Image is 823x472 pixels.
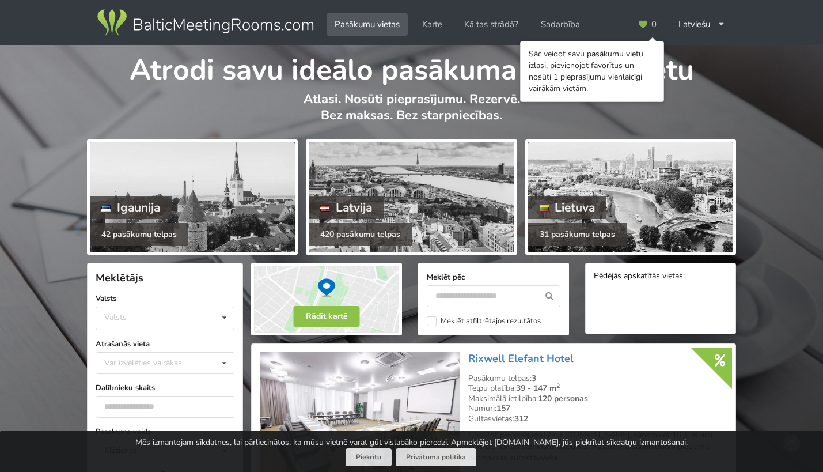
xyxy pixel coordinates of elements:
span: 0 [651,20,657,29]
a: Lietuva 31 pasākumu telpas [525,139,736,255]
label: Dalībnieku skaits [96,382,234,394]
a: Pasākumu vietas [327,13,408,36]
div: Lietuva [528,196,607,219]
strong: 120 personas [538,393,588,404]
label: Meklēt pēc [427,271,560,283]
span: Meklētājs [96,271,143,285]
sup: 2 [556,382,560,390]
strong: 3 [532,373,536,384]
p: Atlasi. Nosūti pieprasījumu. Rezervē. Bez maksas. Bez starpniecības. [87,91,736,135]
button: Piekrītu [346,448,392,466]
div: Gultasvietas: [468,414,727,424]
h1: Atrodi savu ideālo pasākuma norises vietu [87,45,736,89]
div: Igaunija [90,196,172,219]
div: Var izvēlēties vairākas [101,356,208,369]
div: Numuri: [468,403,727,414]
strong: 157 [496,403,510,414]
button: Rādīt kartē [294,306,360,327]
div: Telpu platība: [468,383,727,394]
div: Latviešu [670,13,733,36]
div: 42 pasākumu telpas [90,223,188,246]
div: Valsts [104,312,127,322]
a: Sadarbība [533,13,588,36]
strong: 39 - 147 m [516,383,560,394]
a: Kā tas strādā? [456,13,526,36]
a: Igaunija 42 pasākumu telpas [87,139,298,255]
div: Latvija [309,196,384,219]
a: Latvija 420 pasākumu telpas [306,139,517,255]
p: Nosūtot pieprasījumu caur [DOMAIN_NAME], saņemsiet 10% atlaidi konferenču un semināru telpu īrei.... [468,429,727,464]
div: 420 pasākumu telpas [309,223,412,246]
img: Baltic Meeting Rooms [95,7,316,39]
label: Atrašanās vieta [96,338,234,350]
a: Privātuma politika [396,448,476,466]
div: Sāc veidot savu pasākumu vietu izlasi, pievienojot favorītus un nosūti 1 pieprasījumu vienlaicīgi... [529,48,655,95]
a: Karte [414,13,450,36]
img: Rādīt kartē [251,263,402,335]
label: Meklēt atfiltrētajos rezultātos [427,316,541,326]
strong: 312 [514,413,528,424]
div: Pēdējās apskatītās vietas: [594,271,727,282]
div: Pasākumu telpas: [468,373,727,384]
label: Pasākuma veids [96,426,234,437]
div: Maksimālā ietilpība: [468,394,727,404]
label: Valsts [96,293,234,304]
a: Rixwell Elefant Hotel [468,352,574,365]
div: 31 pasākumu telpas [528,223,627,246]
